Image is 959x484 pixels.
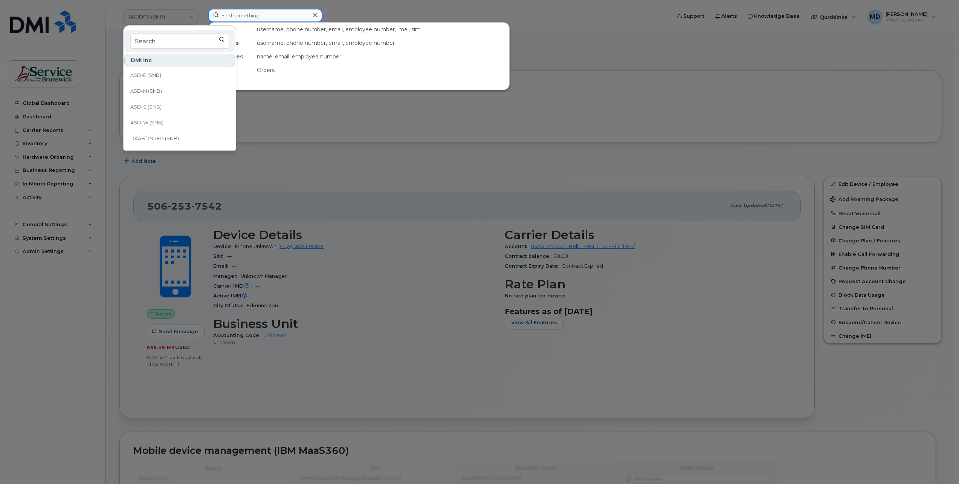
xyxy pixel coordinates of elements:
[130,34,229,49] input: Search
[124,68,235,83] a: ASD-E (SNB)
[124,115,235,130] a: ASD-W (SNB)
[124,131,235,146] a: DAAF/DNRED (SNB)
[130,103,162,111] span: ASD-S (SNB)
[254,50,509,63] div: name, email, employee number
[130,135,179,142] span: DAAF/DNRED (SNB)
[130,119,163,127] span: ASD-W (SNB)
[124,84,235,99] a: ASD-N (SNB)
[124,54,235,67] div: DMI Inc
[254,36,509,50] div: username, phone number, email, employee number
[254,63,509,77] div: Orders
[254,23,509,36] div: username, phone number, email, employee number, imei, sim
[124,147,235,162] a: DH (SNB)
[130,87,162,95] span: ASD-N (SNB)
[130,72,161,79] span: ASD-E (SNB)
[124,100,235,115] a: ASD-S (SNB)
[209,23,254,36] div: Devices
